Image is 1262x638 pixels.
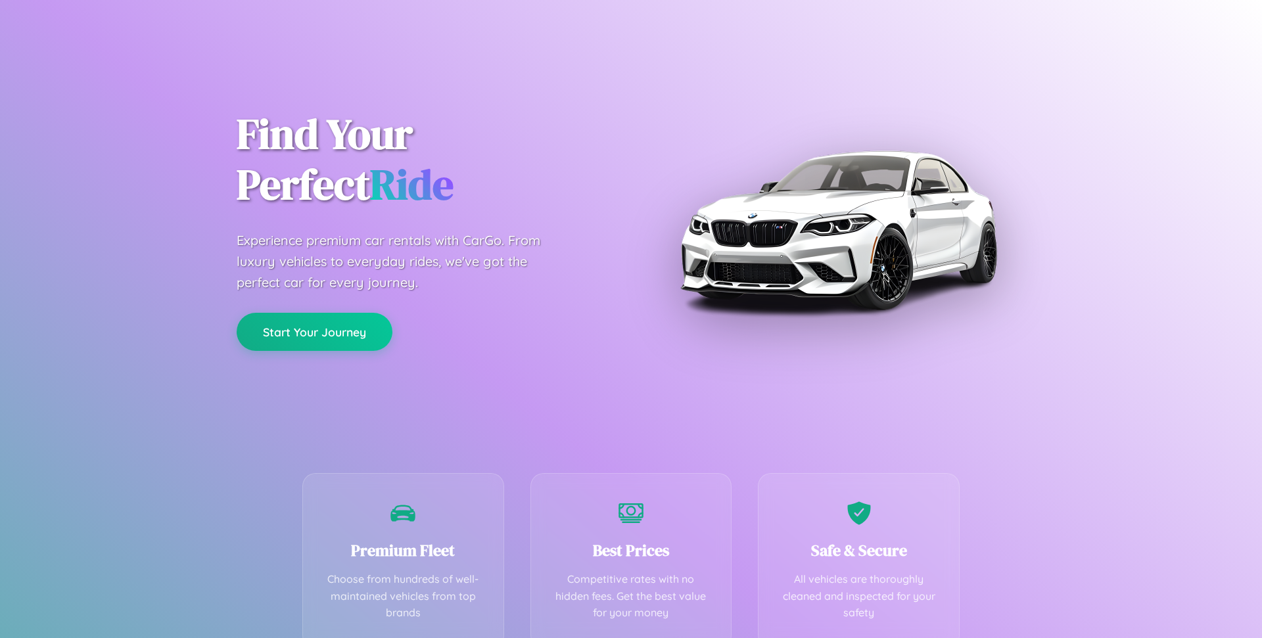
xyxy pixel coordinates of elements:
p: Competitive rates with no hidden fees. Get the best value for your money [551,571,712,622]
h1: Find Your Perfect [237,109,611,210]
p: Experience premium car rentals with CarGo. From luxury vehicles to everyday rides, we've got the ... [237,230,565,293]
h3: Safe & Secure [778,539,939,561]
h3: Best Prices [551,539,712,561]
p: Choose from hundreds of well-maintained vehicles from top brands [323,571,484,622]
h3: Premium Fleet [323,539,484,561]
img: Premium BMW car rental vehicle [674,66,1002,394]
button: Start Your Journey [237,313,392,351]
p: All vehicles are thoroughly cleaned and inspected for your safety [778,571,939,622]
span: Ride [370,156,454,213]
